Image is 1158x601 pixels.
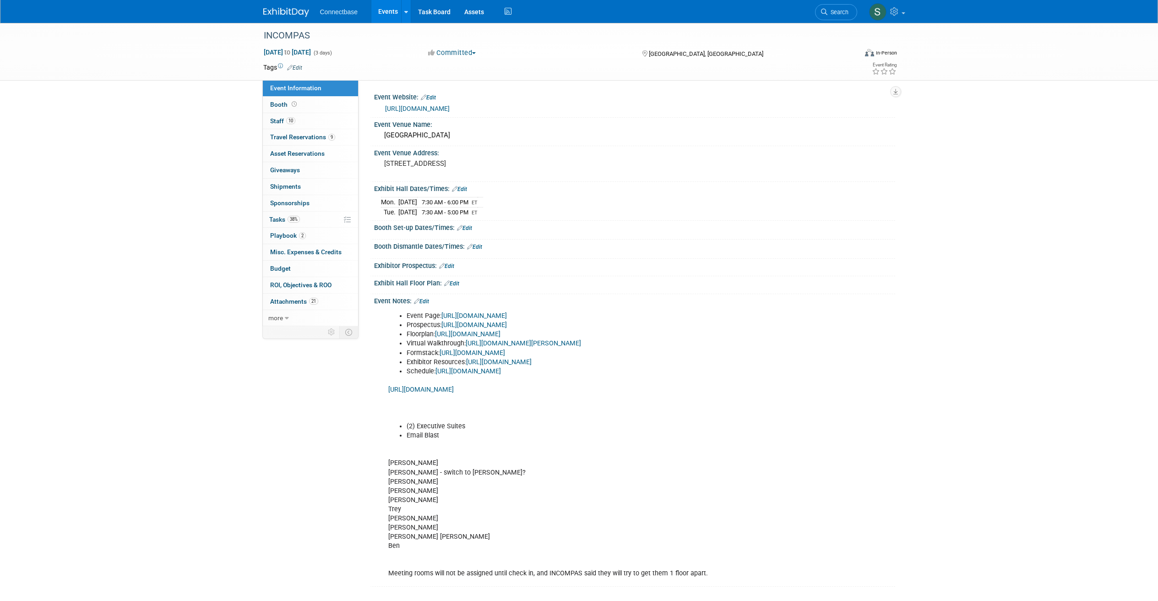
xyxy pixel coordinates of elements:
[869,3,886,21] img: Shivani York
[382,307,794,583] div: [PERSON_NAME] [PERSON_NAME] - switch to [PERSON_NAME]? [PERSON_NAME] [PERSON_NAME] [PERSON_NAME] ...
[320,8,358,16] span: Connectbase
[435,330,500,338] a: [URL][DOMAIN_NAME]
[270,199,310,207] span: Sponsorships
[263,97,358,113] a: Booth
[263,195,358,211] a: Sponsorships
[263,162,358,178] a: Giveaways
[270,166,300,174] span: Giveaways
[263,277,358,293] a: ROI, Objectives & ROO
[407,349,789,358] li: Formstack:
[263,48,311,56] span: [DATE] [DATE]
[407,330,789,339] li: Floorplan:
[261,27,843,44] div: INCOMPAS
[381,208,398,217] td: Tue.
[270,150,325,157] span: Asset Reservations
[270,133,335,141] span: Travel Reservations
[421,94,436,101] a: Edit
[815,4,857,20] a: Search
[269,216,300,223] span: Tasks
[263,179,358,195] a: Shipments
[374,240,895,251] div: Booth Dismantle Dates/Times:
[270,117,295,125] span: Staff
[270,232,306,239] span: Playbook
[384,159,581,168] pre: [STREET_ADDRESS]
[283,49,292,56] span: to
[374,294,895,306] div: Event Notes:
[309,298,318,305] span: 21
[407,358,789,367] li: Exhibitor Resources:
[328,134,335,141] span: 9
[263,212,358,228] a: Tasks38%
[270,298,318,305] span: Attachments
[270,183,301,190] span: Shipments
[388,386,454,393] a: [URL][DOMAIN_NAME]
[263,261,358,277] a: Budget
[324,326,340,338] td: Personalize Event Tab Strip
[398,197,417,208] td: [DATE]
[385,105,450,112] a: [URL][DOMAIN_NAME]
[472,200,478,206] span: ET
[287,65,302,71] a: Edit
[875,49,897,56] div: In-Person
[270,84,321,92] span: Event Information
[299,232,306,239] span: 2
[263,80,358,96] a: Event Information
[422,199,468,206] span: 7:30 AM - 6:00 PM
[466,339,581,347] a: [URL][DOMAIN_NAME][PERSON_NAME]
[827,9,848,16] span: Search
[398,208,417,217] td: [DATE]
[649,50,763,57] span: [GEOGRAPHIC_DATA], [GEOGRAPHIC_DATA]
[422,209,468,216] span: 7:30 AM - 5:00 PM
[466,358,532,366] a: [URL][DOMAIN_NAME]
[313,50,332,56] span: (3 days)
[288,216,300,223] span: 38%
[374,182,895,194] div: Exhibit Hall Dates/Times:
[439,263,454,269] a: Edit
[263,310,358,326] a: more
[435,367,501,375] a: [URL][DOMAIN_NAME]
[374,276,895,288] div: Exhibit Hall Floor Plan:
[452,186,467,192] a: Edit
[270,265,291,272] span: Budget
[263,228,358,244] a: Playbook2
[374,221,895,233] div: Booth Set-up Dates/Times:
[374,259,895,271] div: Exhibitor Prospectus:
[290,101,299,108] span: Booth not reserved yet
[865,49,874,56] img: Format-Inperson.png
[441,321,507,329] a: [URL][DOMAIN_NAME]
[270,248,342,256] span: Misc. Expenses & Credits
[270,281,332,289] span: ROI, Objectives & ROO
[407,367,789,376] li: Schedule:
[263,129,358,145] a: Travel Reservations9
[263,8,309,17] img: ExhibitDay
[339,326,358,338] td: Toggle Event Tabs
[263,244,358,260] a: Misc. Expenses & Credits
[374,146,895,158] div: Event Venue Address:
[407,422,789,431] li: (2) Executive Suites
[268,314,283,322] span: more
[270,101,299,108] span: Booth
[872,63,897,67] div: Event Rating
[457,225,472,231] a: Edit
[374,118,895,129] div: Event Venue Name:
[407,311,789,321] li: Event Page:
[381,128,888,142] div: [GEOGRAPHIC_DATA]
[414,298,429,305] a: Edit
[263,113,358,129] a: Staff10
[472,210,478,216] span: ET
[263,294,358,310] a: Attachments21
[441,312,507,320] a: [URL][DOMAIN_NAME]
[803,48,897,61] div: Event Format
[407,431,789,440] li: Email Blast
[425,48,479,58] button: Committed
[381,197,398,208] td: Mon.
[467,244,482,250] a: Edit
[263,146,358,162] a: Asset Reservations
[407,321,789,330] li: Prospectus:
[407,339,789,348] li: Virtual Walkthrough:
[286,117,295,124] span: 10
[444,280,459,287] a: Edit
[374,90,895,102] div: Event Website:
[263,63,302,72] td: Tags
[440,349,505,357] a: [URL][DOMAIN_NAME]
